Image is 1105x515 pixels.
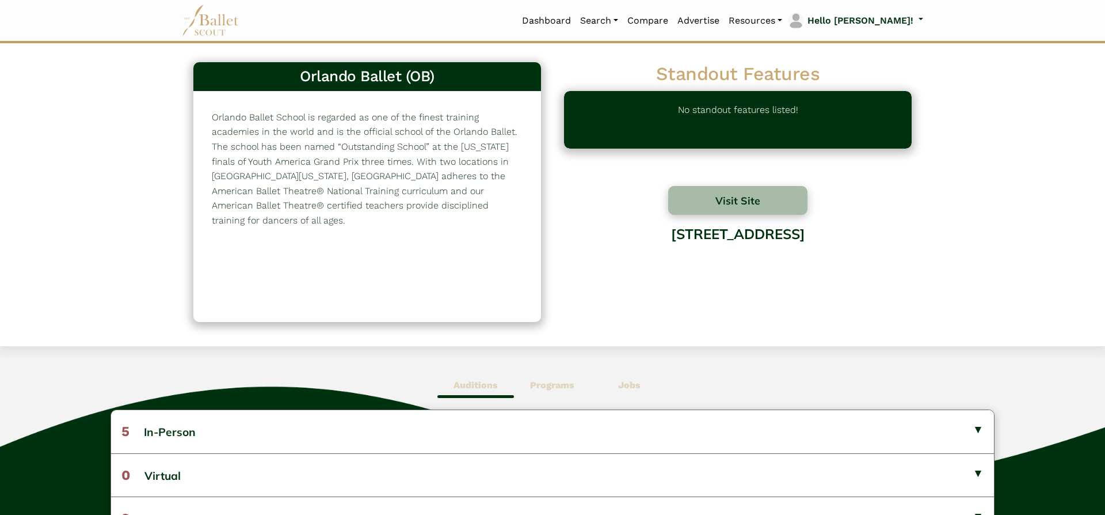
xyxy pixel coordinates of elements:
[212,110,523,228] p: Orlando Ballet School is regarded as one of the finest training academies in the world and is the...
[724,9,787,33] a: Resources
[203,67,532,86] h3: Orlando Ballet (OB)
[121,423,129,440] span: 5
[121,467,130,483] span: 0
[623,9,673,33] a: Compare
[576,9,623,33] a: Search
[787,12,923,30] a: profile picture Hello [PERSON_NAME]!
[454,380,498,391] b: Auditions
[618,380,641,391] b: Jobs
[530,380,574,391] b: Programs
[111,410,994,453] button: 5In-Person
[564,217,912,310] div: [STREET_ADDRESS]
[678,103,798,137] p: No standout features listed!
[807,13,913,28] p: Hello [PERSON_NAME]!
[517,9,576,33] a: Dashboard
[668,186,807,215] button: Visit Site
[673,9,724,33] a: Advertise
[564,62,912,86] h2: Standout Features
[788,13,804,29] img: profile picture
[111,453,994,497] button: 0Virtual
